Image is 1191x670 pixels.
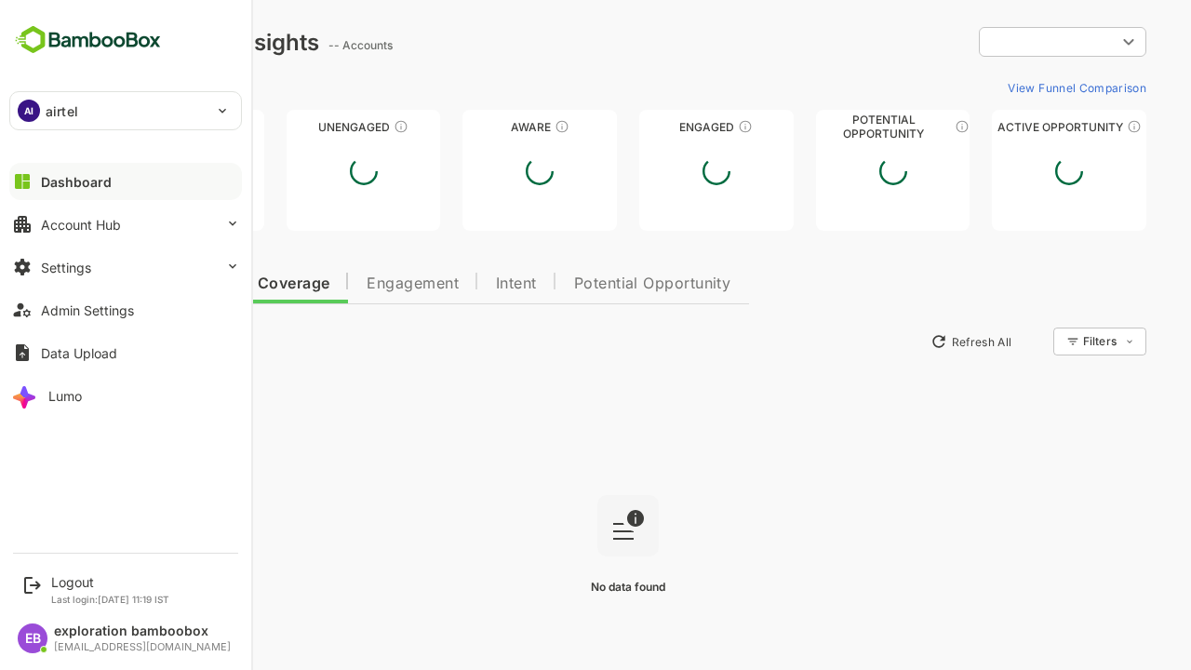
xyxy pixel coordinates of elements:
[935,73,1081,102] button: View Funnel Comparison
[152,119,167,134] div: These accounts have not been engaged with for a defined time period
[10,92,241,129] div: AIairtel
[397,120,552,134] div: Aware
[46,101,78,121] p: airtel
[9,22,167,58] img: BambooboxFullLogoMark.5f36c76dfaba33ec1ec1367b70bb1252.svg
[41,302,134,318] div: Admin Settings
[857,327,955,356] button: Refresh All
[41,260,91,275] div: Settings
[54,623,231,639] div: exploration bamboobox
[263,38,333,52] ag: -- Accounts
[9,163,242,200] button: Dashboard
[927,120,1081,134] div: Active Opportunity
[41,174,112,190] div: Dashboard
[914,25,1081,59] div: ​
[63,276,264,291] span: Data Quality and Coverage
[9,248,242,286] button: Settings
[301,276,394,291] span: Engagement
[18,623,47,653] div: EB
[526,580,600,594] span: No data found
[41,217,121,233] div: Account Hub
[1018,334,1051,348] div: Filters
[328,119,343,134] div: These accounts have not shown enough engagement and need nurturing
[9,291,242,328] button: Admin Settings
[9,377,242,414] button: Lumo
[574,120,729,134] div: Engaged
[751,120,905,134] div: Potential Opportunity
[41,345,117,361] div: Data Upload
[45,29,254,56] div: Dashboard Insights
[9,334,242,371] button: Data Upload
[18,100,40,122] div: AI
[489,119,504,134] div: These accounts have just entered the buying cycle and need further nurturing
[1062,119,1077,134] div: These accounts have open opportunities which might be at any of the Sales Stages
[9,206,242,243] button: Account Hub
[54,641,231,653] div: [EMAIL_ADDRESS][DOMAIN_NAME]
[509,276,666,291] span: Potential Opportunity
[673,119,688,134] div: These accounts are warm, further nurturing would qualify them to MQAs
[221,120,376,134] div: Unengaged
[1016,325,1081,358] div: Filters
[890,119,904,134] div: These accounts are MQAs and can be passed on to Inside Sales
[45,120,199,134] div: Unreached
[51,574,169,590] div: Logout
[48,388,82,404] div: Lumo
[431,276,472,291] span: Intent
[51,594,169,605] p: Last login: [DATE] 11:19 IST
[45,325,181,358] button: New Insights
